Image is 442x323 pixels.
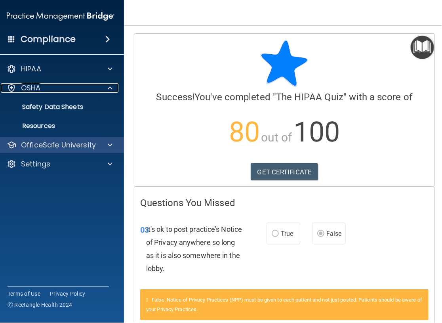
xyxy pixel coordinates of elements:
p: HIPAA [21,64,41,74]
a: OfficeSafe University [7,140,112,150]
a: Privacy Policy [50,290,86,298]
span: Ⓒ Rectangle Health 2024 [8,301,72,309]
span: Success! [156,92,195,103]
img: blue-star-rounded.9d042014.png [261,40,308,87]
h4: You've completed " " with a score of [140,92,429,102]
span: 03 [140,225,149,235]
a: HIPAA [7,64,112,74]
a: OSHA [7,83,112,93]
span: True [281,230,293,237]
button: Open Resource Center [411,36,434,59]
img: PMB logo [7,8,114,24]
span: 80 [229,116,260,148]
span: It's ok to post practice’s Notice of Privacy anywhere so long as it is also somewhere in the lobby. [146,225,242,273]
span: False [326,230,342,237]
span: out of [261,130,292,144]
iframe: Drift Widget Chat Controller [402,268,432,298]
a: Terms of Use [8,290,40,298]
input: True [272,231,279,237]
span: False. Notice of Privacy Practices (NPP) must be given to each patient and not just posted. Patie... [146,297,422,312]
span: 100 [293,116,340,148]
p: OSHA [21,83,41,93]
p: Resources [2,122,110,130]
h4: Questions You Missed [140,198,429,208]
a: Settings [7,159,112,169]
span: The HIPAA Quiz [276,92,343,103]
h4: Compliance [21,34,76,45]
input: False [317,231,324,237]
p: Safety Data Sheets [2,103,110,111]
p: OfficeSafe University [21,140,96,150]
a: GET CERTIFICATE [251,163,318,181]
p: Settings [21,159,50,169]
